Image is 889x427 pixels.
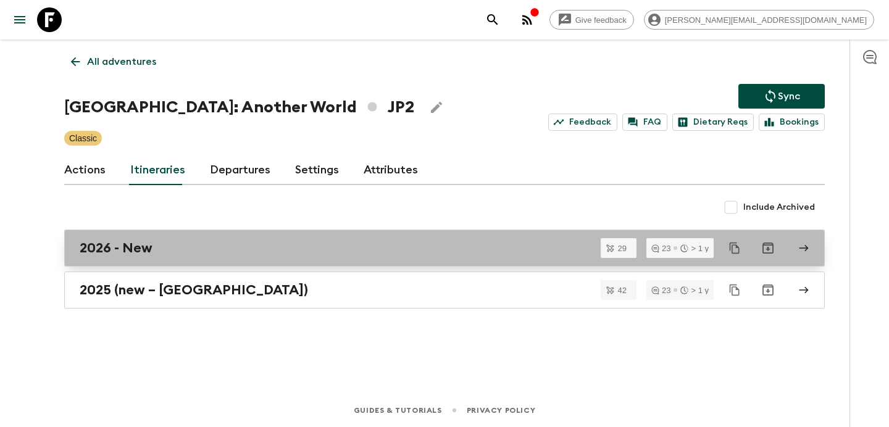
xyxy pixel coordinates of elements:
span: Include Archived [743,201,815,213]
button: menu [7,7,32,32]
a: Dietary Reqs [672,114,754,131]
h2: 2025 (new – [GEOGRAPHIC_DATA]) [80,282,308,298]
button: Archive [756,278,780,302]
h1: [GEOGRAPHIC_DATA]: Another World JP2 [64,95,414,120]
a: Itineraries [130,155,185,185]
a: Feedback [548,114,617,131]
div: > 1 y [680,286,709,294]
a: Guides & Tutorials [354,404,442,417]
p: Sync [778,89,800,104]
a: Settings [295,155,339,185]
p: Classic [69,132,97,144]
a: Privacy Policy [467,404,535,417]
h2: 2026 - New [80,240,152,256]
span: Give feedback [569,15,633,25]
a: 2025 (new – [GEOGRAPHIC_DATA]) [64,272,825,309]
span: 29 [611,244,634,252]
a: Bookings [759,114,825,131]
a: FAQ [622,114,667,131]
span: [PERSON_NAME][EMAIL_ADDRESS][DOMAIN_NAME] [658,15,874,25]
div: [PERSON_NAME][EMAIL_ADDRESS][DOMAIN_NAME] [644,10,874,30]
div: 23 [651,244,670,252]
button: Archive [756,236,780,260]
button: search adventures [480,7,505,32]
button: Edit Adventure Title [424,95,449,120]
a: Give feedback [549,10,634,30]
div: > 1 y [680,244,709,252]
span: 42 [611,286,634,294]
button: Sync adventure departures to the booking engine [738,84,825,109]
p: All adventures [87,54,156,69]
button: Duplicate [724,237,746,259]
a: All adventures [64,49,163,74]
div: 23 [651,286,670,294]
a: 2026 - New [64,230,825,267]
a: Attributes [364,155,418,185]
button: Duplicate [724,279,746,301]
a: Actions [64,155,106,185]
a: Departures [210,155,270,185]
